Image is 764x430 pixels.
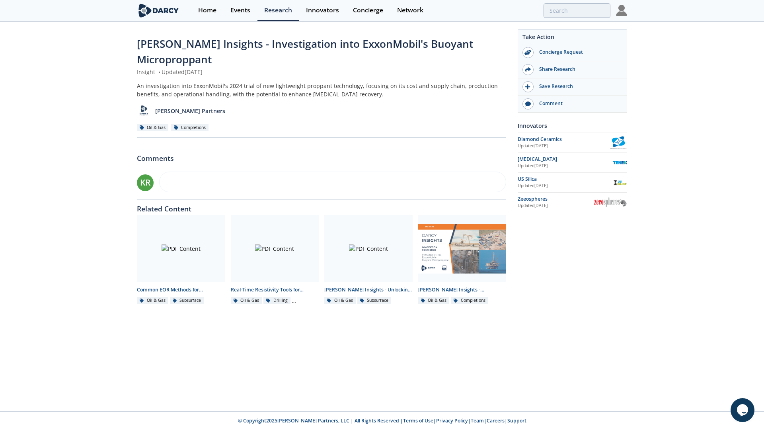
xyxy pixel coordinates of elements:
[171,124,209,131] div: Completions
[613,156,627,170] img: TenEx
[518,156,627,170] a: [MEDICAL_DATA] Updated[DATE] TenEx
[264,7,292,14] div: Research
[137,37,473,66] span: [PERSON_NAME] Insights - Investigation into ExxonMobil's Buoyant Microproppant
[231,286,319,293] div: Real-Time Resistivity Tools for Thermal Maturity Assessment - Innovator Comparison
[518,176,627,190] a: US Silica Updated[DATE] US Silica
[137,200,506,213] div: Related Content
[137,82,506,98] div: An investigation into ExxonMobil's 2024 trial of new lightweight proppant technology, focusing on...
[418,297,450,304] div: Oil & Gas
[451,297,488,304] div: Completions
[518,119,627,133] div: Innovators
[137,174,154,191] div: KR
[487,417,505,424] a: Careers
[471,417,484,424] a: Team
[263,297,290,304] div: Drilling
[88,417,676,424] p: © Copyright 2025 [PERSON_NAME] Partners, LLC | All Rights Reserved | | | | |
[518,195,594,203] div: Zeeospheres
[518,136,627,150] a: Diamond Ceramics Updated[DATE] Diamond Ceramics
[228,215,322,305] a: PDF Content Real-Time Resistivity Tools for Thermal Maturity Assessment - Innovator Comparison Oi...
[518,163,613,169] div: Updated [DATE]
[137,68,506,76] div: Insight Updated [DATE]
[518,195,627,209] a: Zeeospheres Updated[DATE] Zeeospheres
[198,7,216,14] div: Home
[137,286,225,293] div: Common EOR Methods for Unconventional Reservoirs - Technology Landscape
[322,215,415,305] a: PDF Content [PERSON_NAME] Insights - Unlocking the Potential of Unconventional Reservoirs through...
[415,215,509,305] a: Darcy Insights - Investigation into ExxonMobil's Buoyant Microproppant preview [PERSON_NAME] Insi...
[534,83,623,90] div: Save Research
[731,398,756,422] iframe: chat widget
[137,297,168,304] div: Oil & Gas
[137,149,506,162] div: Comments
[594,197,627,207] img: Zeeospheres
[534,66,623,73] div: Share Research
[518,156,613,163] div: [MEDICAL_DATA]
[518,203,594,209] div: Updated [DATE]
[436,417,468,424] a: Privacy Policy
[518,33,627,44] div: Take Action
[518,183,613,189] div: Updated [DATE]
[137,4,180,18] img: logo-wide.svg
[518,143,610,149] div: Updated [DATE]
[137,124,168,131] div: Oil & Gas
[324,286,413,293] div: [PERSON_NAME] Insights - Unlocking the Potential of Unconventional Reservoirs through [MEDICAL_DA...
[403,417,433,424] a: Terms of Use
[507,417,526,424] a: Support
[616,5,627,16] img: Profile
[518,136,610,143] div: Diamond Ceramics
[534,100,623,107] div: Comment
[170,297,204,304] div: Subsurface
[544,3,610,18] input: Advanced Search
[357,297,392,304] div: Subsurface
[534,49,623,56] div: Concierge Request
[157,68,162,76] span: •
[353,7,383,14] div: Concierge
[418,286,507,293] div: [PERSON_NAME] Insights - Investigation into ExxonMobil's Buoyant Microproppant
[155,107,225,115] p: [PERSON_NAME] Partners
[613,176,627,190] img: US Silica
[324,297,356,304] div: Oil & Gas
[610,136,627,150] img: Diamond Ceramics
[306,7,339,14] div: Innovators
[231,297,262,304] div: Oil & Gas
[518,176,613,183] div: US Silica
[134,215,228,305] a: PDF Content Common EOR Methods for Unconventional Reservoirs - Technology Landscape Oil & Gas Sub...
[397,7,423,14] div: Network
[230,7,250,14] div: Events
